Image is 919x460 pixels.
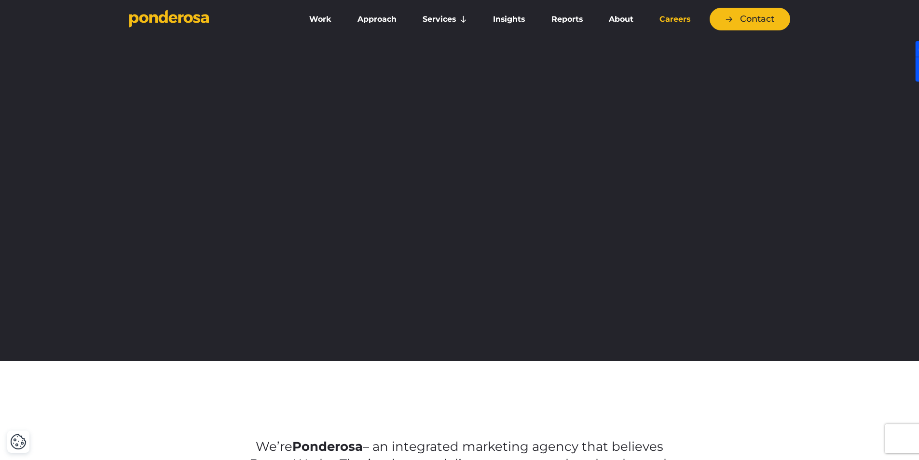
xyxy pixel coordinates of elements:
[411,9,478,29] a: Services
[10,433,27,450] img: Revisit consent button
[298,9,343,29] a: Work
[710,8,790,30] a: Contact
[648,9,701,29] a: Careers
[129,10,284,29] a: Go to homepage
[598,9,645,29] a: About
[10,433,27,450] button: Cookie Settings
[292,439,363,454] strong: Ponderosa
[482,9,536,29] a: Insights
[346,9,408,29] a: Approach
[540,9,594,29] a: Reports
